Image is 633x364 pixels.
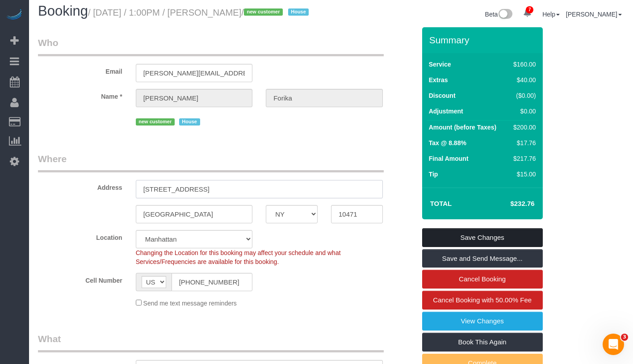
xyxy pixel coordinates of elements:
span: 3 [621,334,628,341]
legend: What [38,332,384,352]
span: Send me text message reminders [143,300,237,307]
input: Zip Code [331,205,383,223]
legend: Who [38,36,384,56]
a: View Changes [422,312,543,331]
span: Cancel Booking with 50.00% Fee [433,296,532,304]
a: Beta [485,11,513,18]
h3: Summary [429,35,538,45]
label: Name * [31,89,129,101]
a: Cancel Booking with 50.00% Fee [422,291,543,310]
label: Address [31,180,129,192]
a: Save and Send Message... [422,249,543,268]
a: 7 [519,4,536,23]
span: / [241,8,311,17]
span: Changing the Location for this booking may affect your schedule and what Services/Frequencies are... [136,249,341,265]
h4: $232.76 [483,200,534,208]
input: Email [136,64,253,82]
div: $160.00 [510,60,536,69]
span: House [179,118,200,126]
strong: Total [430,200,452,207]
div: $217.76 [510,154,536,163]
div: ($0.00) [510,91,536,100]
label: Extras [429,75,448,84]
label: Tax @ 8.88% [429,138,466,147]
legend: Where [38,152,384,172]
span: 7 [526,6,533,13]
label: Amount (before Taxes) [429,123,496,132]
label: Final Amount [429,154,469,163]
label: Email [31,64,129,76]
input: Last Name [266,89,383,107]
input: Cell Number [172,273,253,291]
div: $15.00 [510,170,536,179]
span: Booking [38,3,88,19]
label: Service [429,60,451,69]
small: / [DATE] / 1:00PM / [PERSON_NAME] [88,8,311,17]
a: Save Changes [422,228,543,247]
input: City [136,205,253,223]
label: Cell Number [31,273,129,285]
label: Tip [429,170,438,179]
iframe: Intercom live chat [603,334,624,355]
a: [PERSON_NAME] [566,11,622,18]
label: Adjustment [429,107,463,116]
div: $17.76 [510,138,536,147]
div: $200.00 [510,123,536,132]
span: new customer [244,8,283,16]
a: Book This Again [422,333,543,351]
label: Discount [429,91,456,100]
a: Help [542,11,560,18]
span: new customer [136,118,175,126]
a: Cancel Booking [422,270,543,289]
img: New interface [498,9,512,21]
span: House [288,8,309,16]
img: Automaid Logo [5,9,23,21]
div: $0.00 [510,107,536,116]
div: $40.00 [510,75,536,84]
label: Location [31,230,129,242]
input: First Name [136,89,253,107]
